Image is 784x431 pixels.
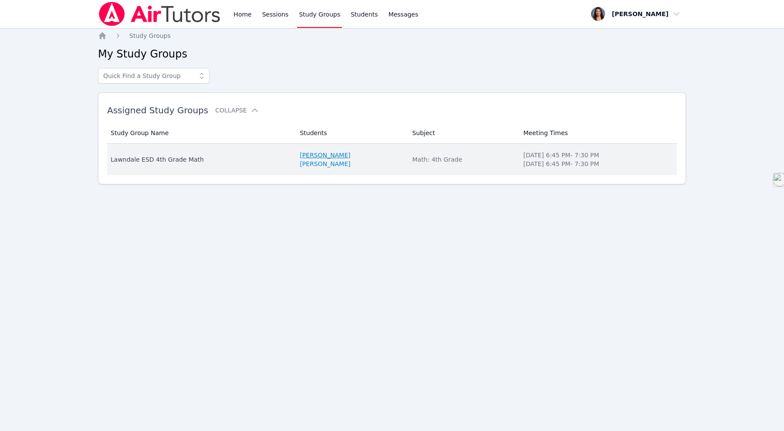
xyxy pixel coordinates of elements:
span: Study Groups [129,32,171,39]
th: Meeting Times [518,122,677,144]
li: [DATE] 6:45 PM - 7:30 PM [523,160,672,168]
th: Study Group Name [107,122,294,144]
tr: Lawndale ESD 4th Grade Math[PERSON_NAME][PERSON_NAME]Math: 4th Grade[DATE] 6:45 PM- 7:30 PM[DATE]... [107,144,677,175]
li: [DATE] 6:45 PM - 7:30 PM [523,151,672,160]
nav: Breadcrumb [98,31,686,40]
a: Study Groups [129,31,171,40]
h2: My Study Groups [98,47,686,61]
span: Assigned Study Groups [107,105,208,115]
a: [PERSON_NAME] [300,151,350,160]
th: Subject [407,122,518,144]
a: [PERSON_NAME] [300,160,350,168]
img: Air Tutors [98,2,221,26]
th: Students [294,122,407,144]
button: Collapse [215,106,259,115]
div: Math: 4th Grade [412,155,513,164]
div: Lawndale ESD 4th Grade Math [111,155,289,164]
input: Quick Find a Study Group [98,68,210,84]
span: Messages [389,10,419,19]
